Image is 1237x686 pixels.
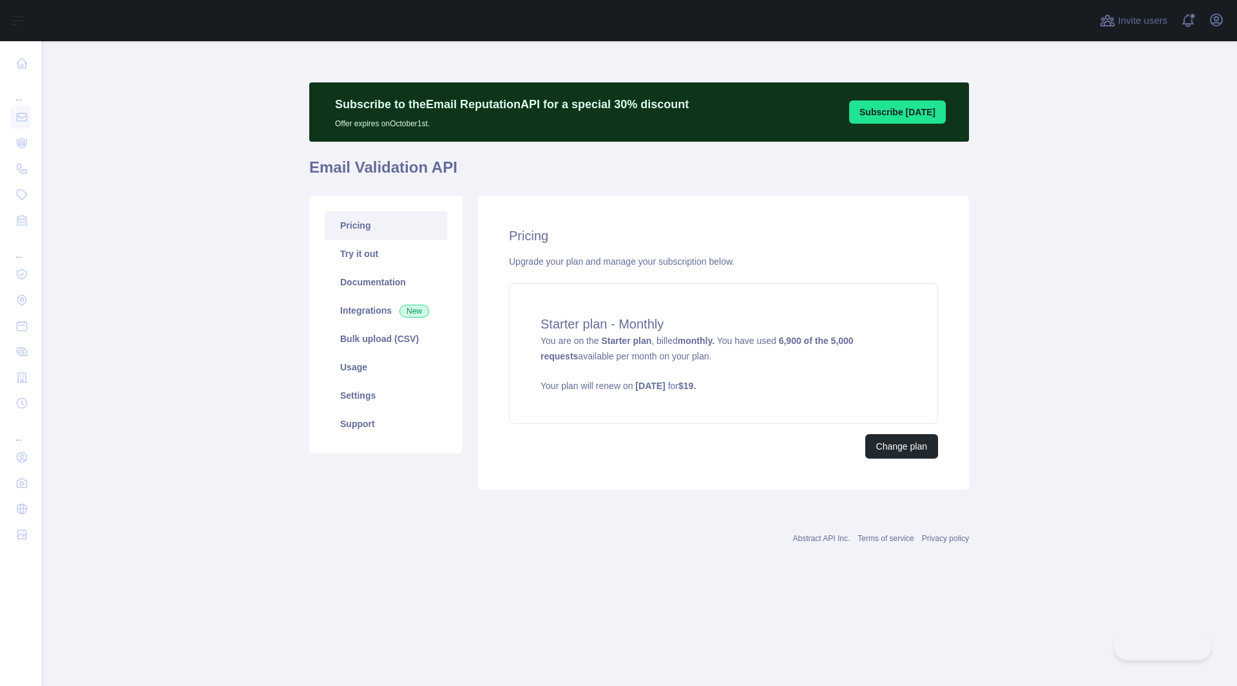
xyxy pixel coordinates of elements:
[10,77,31,103] div: ...
[325,268,447,296] a: Documentation
[325,296,447,325] a: Integrations New
[10,234,31,260] div: ...
[922,534,969,543] a: Privacy policy
[325,410,447,438] a: Support
[541,336,906,392] span: You are on the , billed You have used available per month on your plan.
[325,211,447,240] a: Pricing
[325,240,447,268] a: Try it out
[509,227,938,245] h2: Pricing
[858,534,914,543] a: Terms of service
[325,325,447,353] a: Bulk upload (CSV)
[849,100,946,124] button: Subscribe [DATE]
[1118,14,1167,28] span: Invite users
[10,417,31,443] div: ...
[309,157,969,188] h1: Email Validation API
[1097,10,1170,31] button: Invite users
[335,113,689,129] p: Offer expires on October 1st.
[601,336,651,346] strong: Starter plan
[335,95,689,113] p: Subscribe to the Email Reputation API for a special 30 % discount
[541,315,906,333] h4: Starter plan - Monthly
[678,381,696,391] strong: $ 19 .
[865,434,938,459] button: Change plan
[325,353,447,381] a: Usage
[678,336,714,346] strong: monthly.
[793,534,850,543] a: Abstract API Inc.
[399,305,429,318] span: New
[1114,633,1211,660] iframe: Toggle Customer Support
[541,336,854,361] strong: 6,900 of the 5,000 requests
[541,379,906,392] p: Your plan will renew on for
[635,381,665,391] strong: [DATE]
[325,381,447,410] a: Settings
[509,255,938,268] div: Upgrade your plan and manage your subscription below.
